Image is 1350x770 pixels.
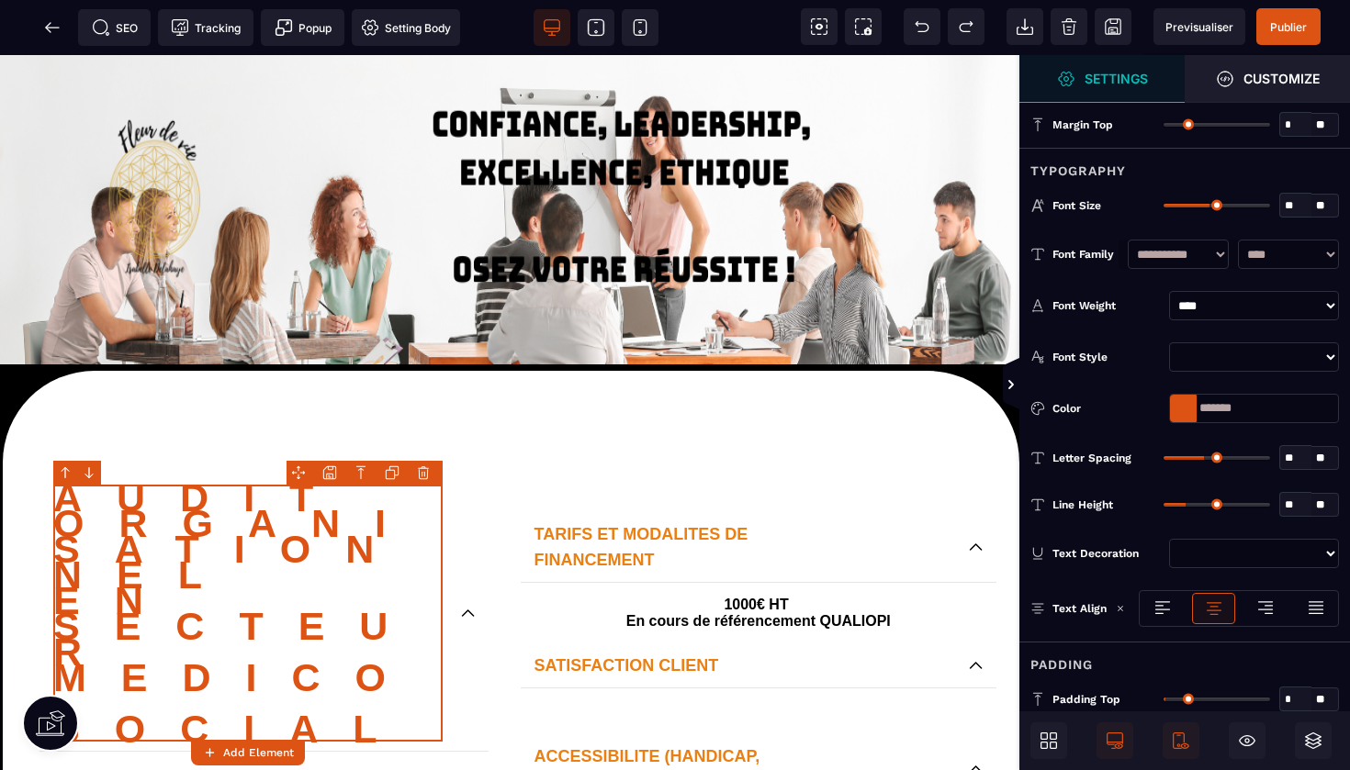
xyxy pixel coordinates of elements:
span: Padding Top [1052,692,1120,707]
p: ACCESSIBILITE (HANDICAP, ADAPTABILITE) [534,688,951,740]
span: Previsualiser [1165,20,1233,34]
p: Text Align [1030,599,1107,618]
span: Setting Body [361,18,451,37]
span: Hide/Show Block [1229,722,1266,759]
strong: Add Element [223,746,294,759]
div: Font Style [1052,348,1162,366]
span: Settings [1019,55,1185,103]
span: Margin Top [1052,117,1113,132]
img: loading [1116,604,1125,613]
strong: Settings [1085,72,1148,85]
div: Font Family [1052,245,1119,263]
strong: Customize [1243,72,1320,85]
div: Color [1052,399,1162,418]
div: Typography [1019,148,1350,182]
span: Preview [1153,8,1245,45]
span: Tracking [171,18,241,37]
div: Text Decoration [1052,544,1162,563]
span: Open Style Manager [1185,55,1350,103]
span: Letter Spacing [1052,451,1131,465]
span: Font Size [1052,198,1101,213]
span: Popup [275,18,332,37]
div: Font Weight [1052,296,1162,315]
p: AUDIT ORGANISATIONNEL EN SECTEUR MEDICO- SOCIAL [53,430,443,686]
span: Screenshot [845,8,882,45]
span: Publier [1270,20,1307,34]
span: Line Height [1052,497,1113,512]
span: Open Layers [1295,722,1332,759]
span: Mobile Only [1163,722,1199,759]
div: Padding [1019,642,1350,675]
span: SEO [92,18,138,37]
button: Add Element [191,740,305,765]
p: SATISFACTION CLIENT [534,597,951,623]
span: Open Blocks [1030,722,1067,759]
span: Desktop Only [1097,722,1133,759]
p: TARIFS ET MODALITES DE FINANCEMENT [534,466,951,518]
span: View components [801,8,838,45]
text: 1000€ HT En cours de référencement QUALIOPI [521,537,997,579]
